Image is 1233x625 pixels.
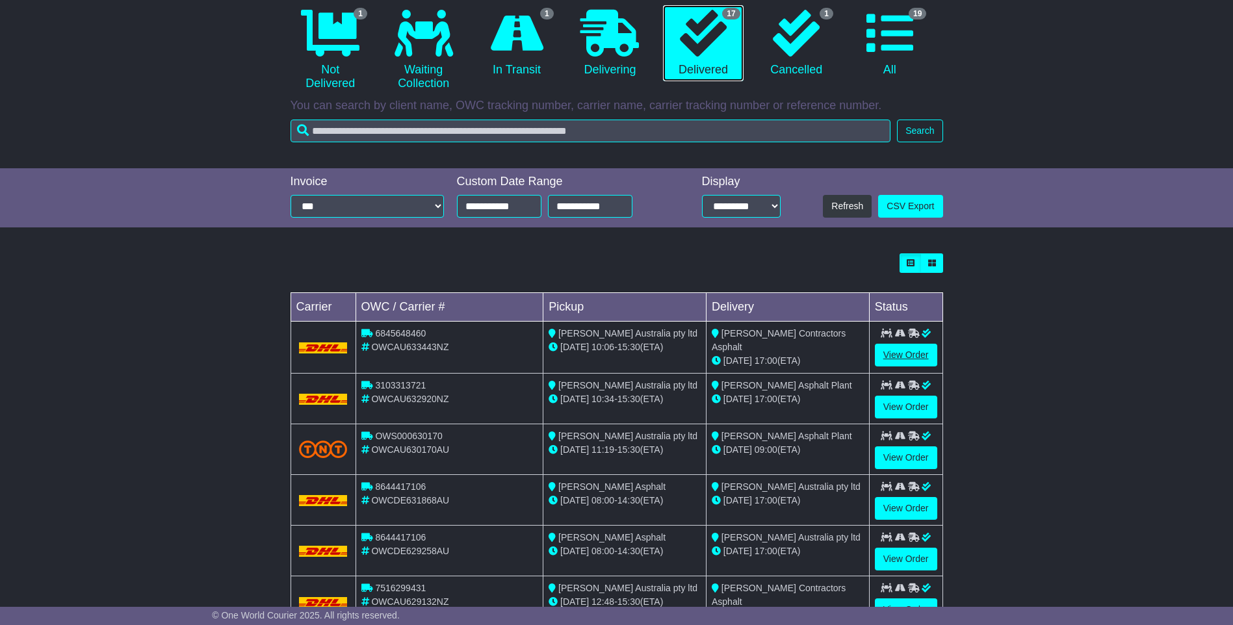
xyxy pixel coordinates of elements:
[755,394,777,404] span: 17:00
[706,293,869,322] td: Delivery
[823,195,872,218] button: Refresh
[591,444,614,455] span: 11:19
[869,293,942,322] td: Status
[558,532,666,542] span: [PERSON_NAME] Asphalt
[371,444,449,455] span: OWCAU630170AU
[212,610,400,620] span: © One World Courier 2025. All rights reserved.
[299,394,348,404] img: DHL.png
[878,195,942,218] a: CSV Export
[617,596,640,607] span: 15:30
[712,392,864,406] div: (ETA)
[712,328,846,352] span: [PERSON_NAME] Contractors Asphalt
[712,443,864,457] div: (ETA)
[299,440,348,458] img: TNT_Domestic.png
[356,293,543,322] td: OWC / Carrier #
[617,546,640,556] span: 14:30
[549,340,701,354] div: - (ETA)
[371,596,448,607] span: OWCAU629132NZ
[875,598,937,621] a: View Order
[591,495,614,505] span: 08:00
[371,495,449,505] span: OWCDE631868AU
[383,5,463,96] a: Waiting Collection
[721,380,852,390] span: [PERSON_NAME] Asphalt Plant
[617,394,640,404] span: 15:30
[299,495,348,505] img: DHL.png
[371,546,449,556] span: OWCDE629258AU
[558,431,697,441] span: [PERSON_NAME] Australia pty ltd
[721,481,861,492] span: [PERSON_NAME] Australia pty ltd
[820,8,833,19] span: 1
[549,595,701,609] div: - (ETA)
[875,446,937,469] a: View Order
[875,396,937,418] a: View Order
[875,497,937,520] a: View Order
[591,546,614,556] span: 08:00
[457,175,666,189] div: Custom Date Range
[721,431,852,441] span: [PERSON_NAME] Asphalt Plant
[291,5,370,96] a: 1 Not Delivered
[702,175,781,189] div: Display
[723,444,752,455] span: [DATE]
[712,354,864,368] div: (ETA)
[299,546,348,556] img: DHL.png
[560,444,589,455] span: [DATE]
[591,342,614,352] span: 10:06
[755,355,777,366] span: 17:00
[375,380,426,390] span: 3103313721
[723,546,752,556] span: [DATE]
[723,355,752,366] span: [DATE]
[560,342,589,352] span: [DATE]
[755,444,777,455] span: 09:00
[354,8,367,19] span: 1
[558,328,697,338] span: [PERSON_NAME] Australia pty ltd
[549,544,701,558] div: - (ETA)
[375,583,426,593] span: 7516299431
[558,481,666,492] span: [PERSON_NAME] Asphalt
[712,494,864,507] div: (ETA)
[663,5,743,82] a: 17 Delivered
[723,394,752,404] span: [DATE]
[591,596,614,607] span: 12:48
[722,8,740,19] span: 17
[560,596,589,607] span: [DATE]
[560,495,589,505] span: [DATE]
[549,443,701,457] div: - (ETA)
[299,597,348,607] img: DHL.png
[591,394,614,404] span: 10:34
[617,444,640,455] span: 15:30
[723,495,752,505] span: [DATE]
[560,546,589,556] span: [DATE]
[558,583,697,593] span: [PERSON_NAME] Australia pty ltd
[371,342,448,352] span: OWCAU633443NZ
[712,583,846,607] span: [PERSON_NAME] Contractors Asphalt
[897,120,942,142] button: Search
[875,344,937,366] a: View Order
[371,394,448,404] span: OWCAU632920NZ
[476,5,556,82] a: 1 In Transit
[560,394,589,404] span: [DATE]
[570,5,650,82] a: Delivering
[875,548,937,570] a: View Order
[540,8,554,19] span: 1
[291,99,943,113] p: You can search by client name, OWC tracking number, carrier name, carrier tracking number or refe...
[543,293,707,322] td: Pickup
[375,328,426,338] span: 6845648460
[909,8,926,19] span: 19
[755,495,777,505] span: 17:00
[291,175,444,189] div: Invoice
[549,392,701,406] div: - (ETA)
[558,380,697,390] span: [PERSON_NAME] Australia pty ltd
[375,481,426,492] span: 8644417106
[617,495,640,505] span: 14:30
[755,546,777,556] span: 17:00
[712,544,864,558] div: (ETA)
[850,5,929,82] a: 19 All
[617,342,640,352] span: 15:30
[375,532,426,542] span: 8644417106
[757,5,837,82] a: 1 Cancelled
[299,342,348,353] img: DHL.png
[375,431,443,441] span: OWS000630170
[291,293,356,322] td: Carrier
[721,532,861,542] span: [PERSON_NAME] Australia pty ltd
[549,494,701,507] div: - (ETA)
